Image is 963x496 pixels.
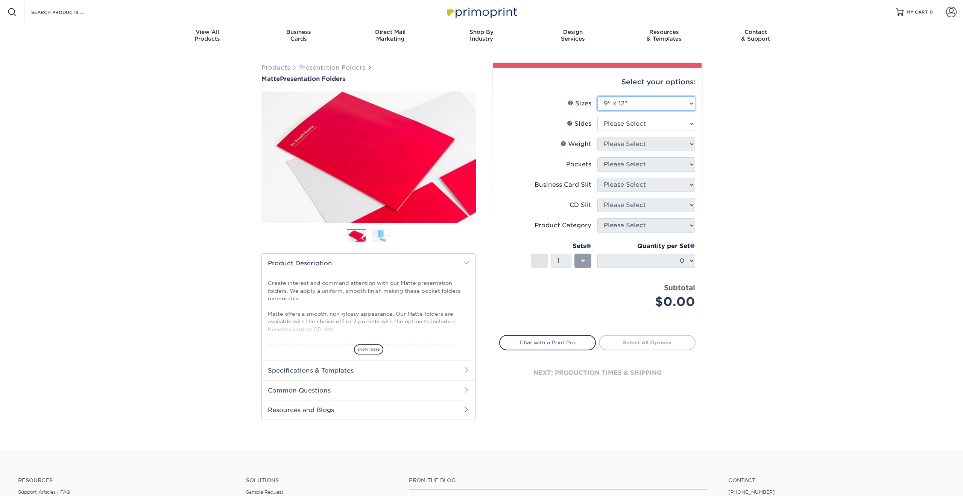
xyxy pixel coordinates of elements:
a: BusinessCards [253,24,345,48]
a: [PHONE_NUMBER] [728,489,775,495]
div: Weight [560,140,591,149]
span: + [580,255,585,266]
a: Shop ByIndustry [436,24,527,48]
img: Primoprint [444,4,519,20]
a: Direct MailMarketing [345,24,436,48]
a: View AllProducts [162,24,253,48]
div: CD Slit [570,201,591,210]
img: Presentation Folders 01 [347,230,366,243]
h1: Presentation Folders [261,75,476,82]
span: show more [354,344,383,355]
div: Services [527,29,618,42]
img: Presentation Folders 02 [372,229,391,242]
h2: Specifications & Templates [262,361,475,380]
div: Sizes [568,99,591,108]
a: Contact& Support [710,24,801,48]
div: Cards [253,29,345,42]
span: MY CART [907,9,928,15]
a: Resources& Templates [618,24,710,48]
a: Products [261,64,290,71]
h2: Resources and Blogs [262,400,475,420]
div: Sets [531,242,591,251]
div: Sides [567,119,591,128]
span: - [538,255,541,266]
h4: Solutions [246,477,398,484]
strong: Subtotal [664,283,695,292]
span: Design [527,29,618,35]
input: SEARCH PRODUCTS..... [30,8,104,17]
span: 0 [930,9,933,15]
div: Pockets [566,160,591,169]
span: Matte [261,75,280,82]
span: Contact [710,29,801,35]
p: Create interest and command attention with our Matte presentation folders. We apply a uniform, sm... [268,279,469,425]
span: View All [162,29,253,35]
a: Chat with a Print Pro [499,335,596,350]
a: DesignServices [527,24,618,48]
h2: Common Questions [262,380,475,400]
h2: Product Description [262,254,475,273]
div: Quantity per Set [597,242,695,251]
span: Shop By [436,29,527,35]
img: Matte 01 [261,83,476,231]
span: Resources [618,29,710,35]
div: next: production times & shipping [499,350,696,396]
a: Select All Options [599,335,696,350]
h4: From the Blog [409,477,708,484]
div: & Support [710,29,801,42]
div: Products [162,29,253,42]
div: Product Category [535,221,591,230]
a: Presentation Folders [299,64,365,71]
div: Marketing [345,29,436,42]
div: & Templates [618,29,710,42]
div: Business Card Slit [535,180,591,189]
div: Select your options: [499,68,696,96]
span: Business [253,29,345,35]
a: Sample Request [246,489,283,495]
a: MattePresentation Folders [261,75,476,82]
span: Direct Mail [345,29,436,35]
div: $0.00 [603,293,695,311]
div: Industry [436,29,527,42]
a: Contact [728,477,945,484]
